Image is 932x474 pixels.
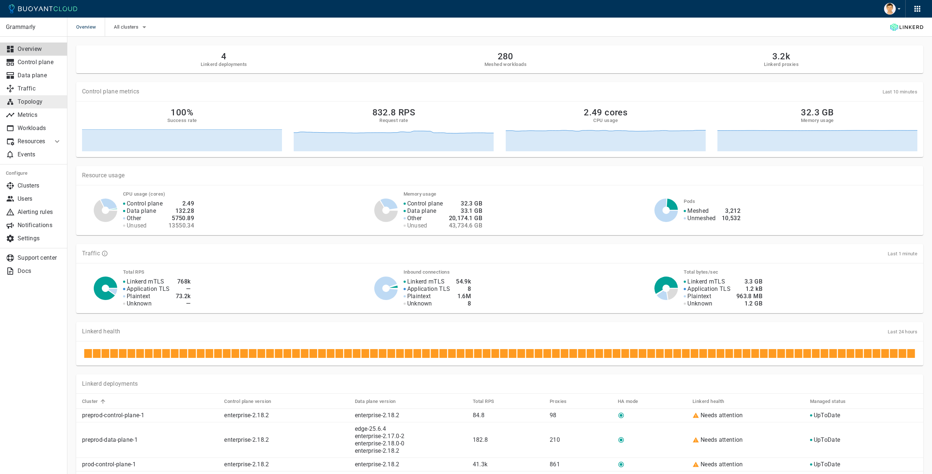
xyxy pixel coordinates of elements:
[76,18,105,37] span: Overview
[18,151,62,158] p: Events
[18,125,62,132] p: Workloads
[18,98,62,105] p: Topology
[6,170,62,176] h5: Configure
[18,85,62,92] p: Traffic
[114,22,149,33] button: All clusters
[18,222,62,229] p: Notifications
[18,72,62,79] p: Data plane
[18,195,62,203] p: Users
[6,23,61,31] p: Grammarly
[18,138,47,145] p: Resources
[18,267,62,275] p: Docs
[18,45,62,53] p: Overview
[18,254,62,262] p: Support center
[18,59,62,66] p: Control plane
[884,3,896,15] img: Vitalii Kozelko
[18,208,62,216] p: Alerting rules
[18,111,62,119] p: Metrics
[18,182,62,189] p: Clusters
[114,24,140,30] span: All clusters
[18,235,62,242] p: Settings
